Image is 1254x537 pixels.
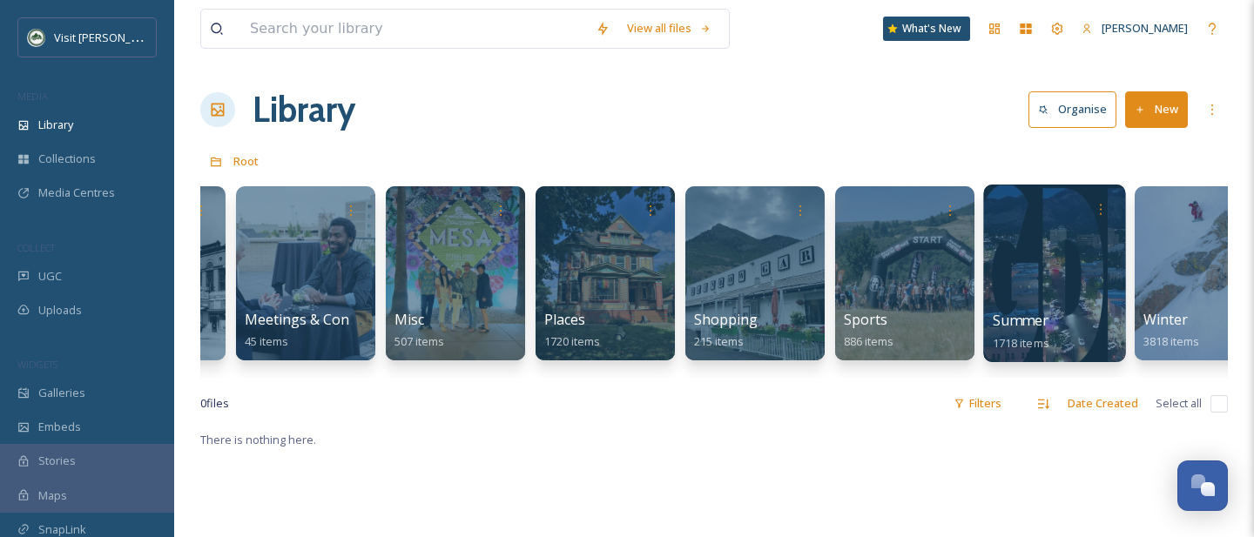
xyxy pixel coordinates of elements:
span: 215 items [694,333,744,349]
span: 0 file s [200,395,229,412]
span: COLLECT [17,241,55,254]
span: 3818 items [1143,333,1199,349]
input: Search your library [241,10,587,48]
span: UGC [38,268,62,285]
a: Root [233,151,259,171]
span: Media Centres [38,185,115,201]
span: 45 items [245,333,288,349]
a: [PERSON_NAME] [1073,11,1197,45]
a: Organise [1028,91,1125,127]
a: Shopping215 items [694,312,758,349]
span: There is nothing here. [200,432,316,447]
img: Unknown.png [28,29,45,46]
a: Misc507 items [394,312,444,349]
span: 507 items [394,333,444,349]
span: 1720 items [544,333,600,349]
span: Select all [1156,395,1202,412]
span: Uploads [38,302,82,319]
div: Filters [945,386,1010,420]
a: Library [253,84,355,136]
span: Summer [993,311,1048,330]
a: View all files [618,11,720,45]
button: New [1125,91,1188,127]
span: 1718 items [993,334,1049,350]
span: WIDGETS [17,358,57,371]
span: [PERSON_NAME] [1102,20,1188,36]
span: Stories [38,453,76,469]
button: Open Chat [1177,460,1228,511]
a: Meetings & Conventions45 items [245,312,406,349]
span: Places [544,310,585,329]
div: Date Created [1059,386,1147,420]
span: Visit [PERSON_NAME] [54,29,165,45]
a: What's New [883,17,970,41]
a: Summer1718 items [993,312,1049,351]
span: Root [233,153,259,169]
span: Galleries [38,385,85,401]
span: Winter [1143,310,1188,329]
span: Embeds [38,419,81,435]
span: Meetings & Conventions [245,310,406,329]
span: Misc [394,310,424,329]
a: Sports886 items [844,312,893,349]
span: Shopping [694,310,758,329]
span: Collections [38,151,96,167]
span: Maps [38,487,67,504]
a: Winter3818 items [1143,312,1199,349]
button: Organise [1028,91,1116,127]
span: MEDIA [17,90,48,103]
span: 886 items [844,333,893,349]
span: Library [38,117,73,133]
span: Sports [844,310,887,329]
a: Places1720 items [544,312,600,349]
